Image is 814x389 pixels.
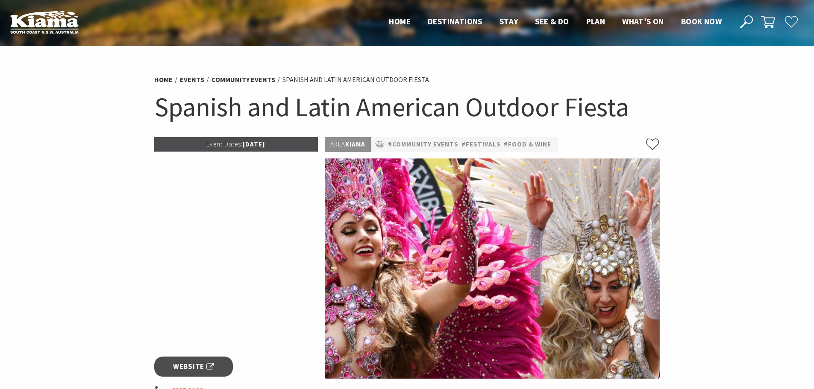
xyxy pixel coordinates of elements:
span: Event Dates: [206,140,243,148]
span: Home [389,16,411,26]
span: Book now [681,16,722,26]
a: Events [180,75,204,84]
a: Community Events [212,75,275,84]
span: Stay [500,16,518,26]
img: Dancers in jewelled pink and silver costumes with feathers, holding their hands up while smiling [325,158,660,379]
span: Plan [586,16,605,26]
span: Area [330,140,345,148]
a: #Food & Wine [504,139,551,150]
li: Spanish and Latin American Outdoor Fiesta [282,74,429,85]
span: Destinations [428,16,482,26]
nav: Main Menu [380,15,730,29]
p: Kiama [325,137,371,152]
h1: Spanish and Latin American Outdoor Fiesta [154,90,660,124]
a: Home [154,75,173,84]
span: See & Do [535,16,569,26]
p: [DATE] [154,137,318,152]
span: What’s On [622,16,664,26]
span: Website [173,361,214,372]
a: #Community Events [388,139,458,150]
a: #Festivals [461,139,501,150]
img: Kiama Logo [10,10,79,34]
a: Website [154,357,233,377]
